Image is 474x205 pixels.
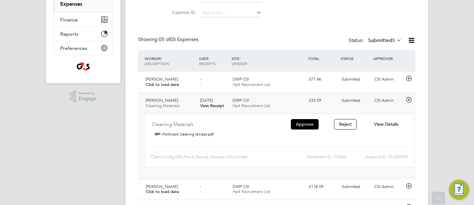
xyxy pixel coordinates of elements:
[152,119,284,130] div: Cleaning Materials
[339,53,372,64] div: STATUS
[233,103,270,108] span: Hp4 Recruitment Ltd
[54,13,113,27] button: Finance
[306,74,339,85] div: £77.46
[200,76,201,82] span: -
[306,53,339,64] div: TOTAL
[349,36,403,45] div: Status:
[233,98,249,103] span: DWP CSI
[60,1,82,7] a: Expenses
[199,61,216,66] span: RECEIPTS
[368,37,402,44] label: Submitted
[372,95,405,106] div: CSI Admin
[54,41,113,55] button: Preferences
[342,184,360,189] span: Submitted
[146,82,179,87] span: Click to load data
[200,82,201,87] span: -
[138,36,200,43] div: Showing
[151,152,264,162] div: Client Config:
[200,98,213,103] span: [DATE]
[70,91,97,103] a: Powered byEngage
[146,76,178,82] span: [PERSON_NAME]
[198,53,230,69] div: DATE
[146,98,178,103] span: [PERSON_NAME]
[264,152,346,162] div: Placement ID: 170845
[162,130,214,139] a: Porthcawl cleaning reciept.pdf
[75,62,91,72] img: g4sssuk-logo-retina.png
[159,36,199,43] span: 05 Expenses
[175,154,247,159] span: G4S Fire & Security Services (UK) Limited
[79,96,96,101] span: Engage
[334,119,357,129] button: Reject
[161,56,162,61] span: /
[239,56,240,61] span: /
[60,45,87,51] span: Preferences
[167,9,195,15] label: Expense ID
[291,119,319,129] button: Approve
[306,182,339,192] div: £118.09
[60,31,78,37] span: Reports
[449,180,469,200] button: Engage Resource Center
[199,9,262,17] input: Search for...
[146,103,180,108] span: Cleaning Materials
[233,76,249,82] span: DWP CSI
[200,189,201,194] span: -
[145,61,169,66] span: DESCRIPTION
[342,76,360,82] span: Submitted
[372,74,405,85] div: CSI Admin
[54,27,113,41] button: Reports
[79,91,96,96] span: Powered by
[159,36,170,43] span: 05 of
[208,56,210,61] span: /
[342,98,360,103] span: Submitted
[233,82,270,87] span: Hp4 Recruitment Ltd
[232,61,247,66] span: VENDOR
[60,17,78,23] span: Finance
[146,184,178,189] span: [PERSON_NAME]
[233,189,270,194] span: Hp4 Recruitment Ltd
[374,121,398,127] span: View Details
[306,95,339,106] div: £33.09
[146,189,179,194] span: Click to load data
[233,184,249,189] span: DWP CSI
[346,152,408,162] div: Expense ID: TS1829599
[392,37,395,44] span: 5
[230,53,306,69] div: SITE
[372,53,405,64] div: APPROVER
[200,184,201,189] span: -
[54,62,113,72] a: Go to home page
[143,53,198,69] div: WORKER
[200,103,224,108] a: View Receipt
[372,182,405,192] div: CSI Admin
